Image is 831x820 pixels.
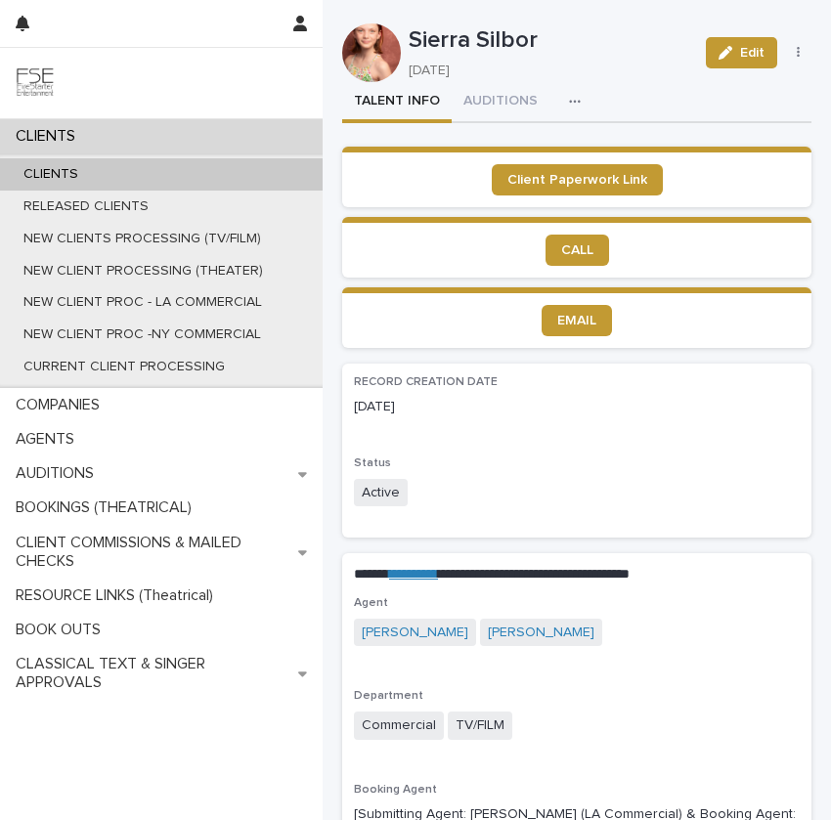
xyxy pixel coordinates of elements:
span: Commercial [354,712,444,740]
span: CALL [561,243,593,257]
a: CALL [546,235,609,266]
p: BOOKINGS (THEATRICAL) [8,498,207,517]
span: TV/FILM [448,712,512,740]
p: [DATE] [354,397,800,417]
button: TALENT INFO [342,82,452,123]
p: NEW CLIENT PROC - LA COMMERCIAL [8,294,278,311]
span: RECORD CREATION DATE [354,376,498,388]
p: CLIENTS [8,166,94,183]
span: Agent [354,597,388,609]
p: CURRENT CLIENT PROCESSING [8,359,241,375]
button: AUDITIONS [452,82,549,123]
span: EMAIL [557,314,596,327]
p: Sierra Silbor [409,26,690,55]
p: RELEASED CLIENTS [8,198,164,215]
button: Edit [706,37,777,68]
p: RESOURCE LINKS (Theatrical) [8,586,229,605]
a: [PERSON_NAME] [362,623,468,643]
p: CLIENTS [8,127,91,146]
p: BOOK OUTS [8,621,116,639]
span: Booking Agent [354,784,437,796]
img: 9JgRvJ3ETPGCJDhvPVA5 [16,64,55,103]
p: NEW CLIENTS PROCESSING (TV/FILM) [8,231,277,247]
span: Department [354,690,423,702]
span: Active [354,479,408,507]
p: CLASSICAL TEXT & SINGER APPROVALS [8,655,298,692]
p: COMPANIES [8,396,115,414]
a: [PERSON_NAME] [488,623,594,643]
p: [DATE] [409,63,682,79]
p: CLIENT COMMISSIONS & MAILED CHECKS [8,534,298,571]
p: NEW CLIENT PROCESSING (THEATER) [8,263,279,280]
span: Status [354,457,391,469]
p: AGENTS [8,430,90,449]
a: EMAIL [542,305,612,336]
p: NEW CLIENT PROC -NY COMMERCIAL [8,326,277,343]
span: Client Paperwork Link [507,173,647,187]
span: Edit [740,46,765,60]
a: Client Paperwork Link [492,164,663,195]
p: AUDITIONS [8,464,109,483]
